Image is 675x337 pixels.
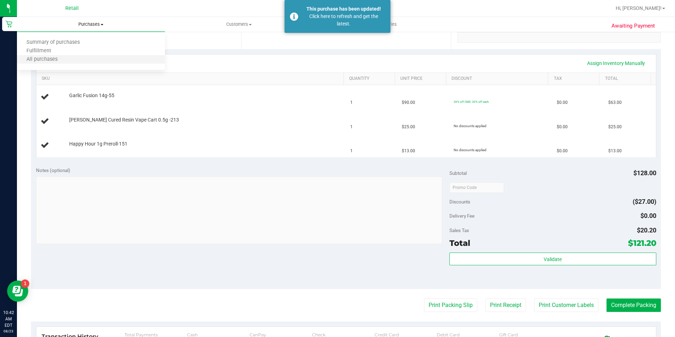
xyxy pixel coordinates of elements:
[616,5,662,11] span: Hi, [PERSON_NAME]!
[349,76,392,82] a: Quantity
[449,238,470,248] span: Total
[557,124,568,130] span: $0.00
[449,170,467,176] span: Subtotal
[302,13,385,28] div: Click here to refresh and get the latest.
[69,92,114,99] span: Garlic Fusion 14g-55
[69,141,127,147] span: Happy Hour 1g Preroll-151
[607,298,661,312] button: Complete Packing
[21,279,29,288] iframe: Resource center unread badge
[449,213,474,219] span: Delivery Fee
[608,99,622,106] span: $63.00
[534,298,598,312] button: Print Customer Labels
[302,5,385,13] div: This purchase has been updated!
[42,76,341,82] a: SKU
[402,99,415,106] span: $90.00
[611,22,655,30] span: Awaiting Payment
[583,57,650,69] a: Assign Inventory Manually
[350,148,353,154] span: 1
[485,298,526,312] button: Print Receipt
[400,76,443,82] a: Unit Price
[608,124,622,130] span: $25.00
[633,169,656,177] span: $128.00
[454,100,489,104] span: 30% off CMS: 30% off each
[637,226,656,234] span: $20.20
[350,99,353,106] span: 1
[449,253,656,265] button: Validate
[402,124,415,130] span: $25.00
[17,48,61,54] span: Fulfillment
[557,99,568,106] span: $0.00
[554,76,597,82] a: Tax
[350,124,353,130] span: 1
[17,21,165,28] span: Purchases
[628,238,656,248] span: $121.20
[65,5,79,11] span: Retail
[605,76,648,82] a: Total
[544,256,562,262] span: Validate
[449,182,504,193] input: Promo Code
[557,148,568,154] span: $0.00
[69,117,179,123] span: [PERSON_NAME] Cured Resin Vape Cart 0.5g -213
[17,57,67,63] span: All purchases
[640,212,656,219] span: $0.00
[36,167,70,173] span: Notes (optional)
[424,298,477,312] button: Print Packing Slip
[452,76,545,82] a: Discount
[17,17,165,32] a: Purchases Summary of purchases Fulfillment All purchases
[5,20,12,28] inline-svg: Retail
[454,124,486,128] span: No discounts applied
[608,148,622,154] span: $13.00
[17,40,89,46] span: Summary of purchases
[3,329,14,334] p: 08/23
[402,148,415,154] span: $13.00
[449,195,470,208] span: Discounts
[165,17,313,32] a: Customers
[454,148,486,152] span: No discounts applied
[633,198,656,205] span: ($27.00)
[3,309,14,329] p: 10:42 AM EDT
[165,21,312,28] span: Customers
[449,227,469,233] span: Sales Tax
[7,280,28,302] iframe: Resource center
